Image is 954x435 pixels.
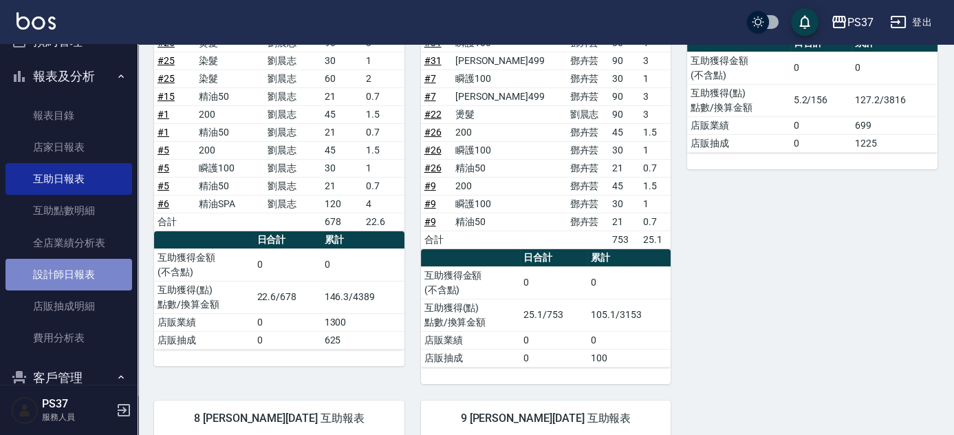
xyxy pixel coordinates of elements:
[520,349,587,367] td: 0
[154,248,254,281] td: 互助獲得金額 (不含點)
[264,105,321,123] td: 劉晨志
[195,195,264,213] td: 精油SPA
[195,87,264,105] td: 精油50
[362,159,404,177] td: 1
[158,162,169,173] a: #5
[424,73,436,84] a: #7
[264,195,321,213] td: 劉晨志
[790,116,852,134] td: 0
[421,299,521,331] td: 互助獲得(點) 點數/換算金額
[264,70,321,87] td: 劉晨志
[321,331,404,349] td: 625
[421,331,521,349] td: 店販業績
[687,116,790,134] td: 店販業績
[42,411,112,423] p: 服務人員
[264,87,321,105] td: 劉晨志
[640,213,671,231] td: 0.7
[158,109,169,120] a: #1
[587,249,671,267] th: 累計
[587,266,671,299] td: 0
[158,198,169,209] a: #6
[609,87,640,105] td: 90
[609,159,640,177] td: 21
[321,313,404,331] td: 1300
[640,195,671,213] td: 1
[158,145,169,156] a: #5
[587,349,671,367] td: 100
[424,127,442,138] a: #26
[640,87,671,105] td: 3
[790,52,852,84] td: 0
[609,213,640,231] td: 21
[452,87,567,105] td: [PERSON_NAME]499
[6,131,132,163] a: 店家日報表
[852,84,937,116] td: 127.2/3816
[567,159,609,177] td: 鄧卉芸
[362,141,404,159] td: 1.5
[640,123,671,141] td: 1.5
[452,52,567,70] td: [PERSON_NAME]499
[567,70,609,87] td: 鄧卉芸
[609,105,640,123] td: 90
[567,177,609,195] td: 鄧卉芸
[885,10,937,35] button: 登出
[321,87,362,105] td: 21
[195,141,264,159] td: 200
[154,213,195,231] td: 合計
[171,412,388,425] span: 8 [PERSON_NAME][DATE] 互助報表
[520,331,587,349] td: 0
[567,141,609,159] td: 鄧卉芸
[6,360,132,396] button: 客戶管理
[452,123,567,141] td: 200
[195,52,264,70] td: 染髮
[6,163,132,195] a: 互助日報表
[195,70,264,87] td: 染髮
[421,349,521,367] td: 店販抽成
[362,87,404,105] td: 0.7
[640,70,671,87] td: 1
[321,231,404,249] th: 累計
[6,259,132,290] a: 設計師日報表
[424,109,442,120] a: #22
[195,177,264,195] td: 精油50
[609,231,640,248] td: 753
[452,70,567,87] td: 瞬護100
[452,159,567,177] td: 精油50
[640,52,671,70] td: 3
[587,331,671,349] td: 0
[362,70,404,87] td: 2
[609,177,640,195] td: 45
[424,216,436,227] a: #9
[687,52,790,84] td: 互助獲得金額 (不含點)
[640,141,671,159] td: 1
[195,123,264,141] td: 精油50
[6,59,132,94] button: 報表及分析
[321,52,362,70] td: 30
[321,123,362,141] td: 21
[587,299,671,331] td: 105.1/3153
[321,213,362,231] td: 678
[254,231,321,249] th: 日合計
[362,123,404,141] td: 0.7
[264,159,321,177] td: 劉晨志
[362,213,404,231] td: 22.6
[264,123,321,141] td: 劉晨志
[609,195,640,213] td: 30
[154,231,404,350] table: a dense table
[424,145,442,156] a: #26
[158,55,175,66] a: #25
[421,231,452,248] td: 合計
[254,248,321,281] td: 0
[158,37,175,48] a: #25
[6,322,132,354] a: 費用分析表
[264,141,321,159] td: 劉晨志
[264,177,321,195] td: 劉晨志
[195,159,264,177] td: 瞬護100
[11,396,39,424] img: Person
[567,195,609,213] td: 鄧卉芸
[321,248,404,281] td: 0
[424,55,442,66] a: #31
[640,105,671,123] td: 3
[321,195,362,213] td: 120
[609,141,640,159] td: 30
